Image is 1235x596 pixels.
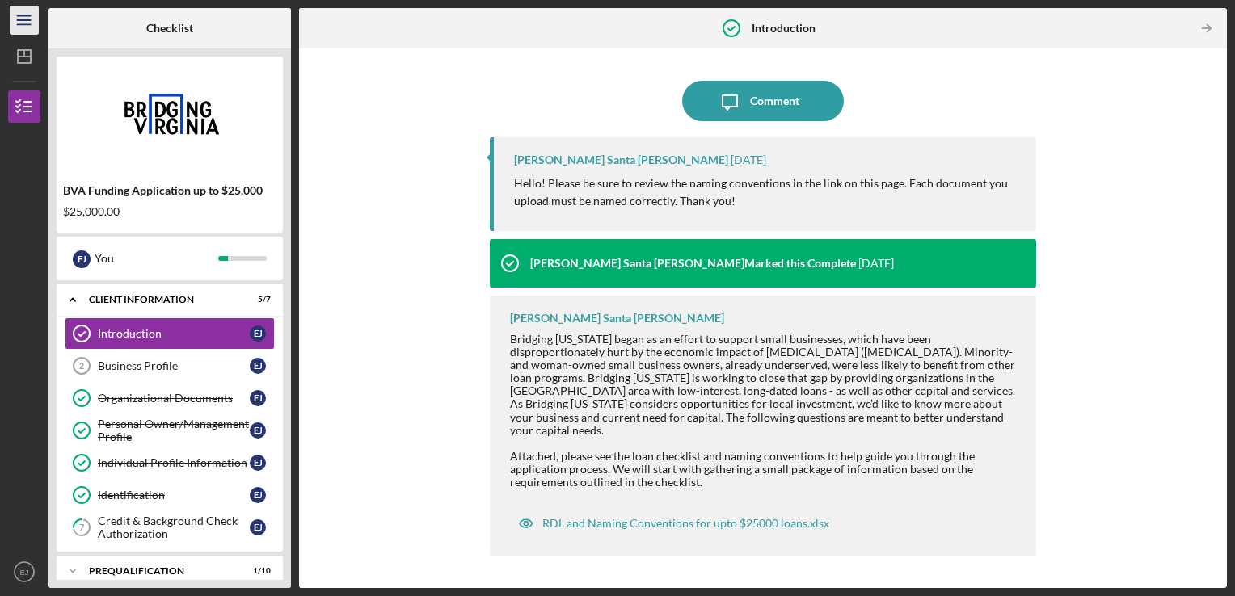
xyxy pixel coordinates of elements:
div: [PERSON_NAME] Santa [PERSON_NAME] [514,153,728,166]
div: 1 / 10 [242,566,271,576]
a: IdentificationEJ [65,479,275,511]
div: Client Information [89,295,230,304]
div: E J [250,358,266,374]
div: Introduction [98,327,250,340]
div: Business Profile [98,359,250,372]
div: E J [250,422,266,439]
b: Checklist [146,22,193,35]
a: Personal Owner/Management ProfileEJ [65,414,275,447]
button: RDL and Naming Conventions for upto $25000 loans.xlsx [510,507,837,539]
time: 2025-09-17 13:35 [731,153,766,166]
a: Organizational DocumentsEJ [65,382,275,414]
b: Introduction [752,22,816,35]
div: [PERSON_NAME] Santa [PERSON_NAME] Marked this Complete [530,257,856,270]
div: E J [250,519,266,535]
div: Identification [98,489,250,502]
div: Attached, please see the loan checklist and naming conventions to help guide you through the appl... [510,450,1021,489]
p: Hello! Please be sure to review the naming conventions in the link on this page. Each document yo... [514,174,1021,211]
time: 2025-09-17 13:34 [858,257,894,270]
div: Individual Profile Information [98,456,250,469]
div: Bridging [US_STATE] began as an effort to support small businesses, which have been disproportion... [510,333,1021,437]
a: 2Business ProfileEJ [65,350,275,382]
div: BVA Funding Application up to $25,000 [63,184,276,197]
div: Comment [750,81,799,121]
div: E J [73,250,91,268]
text: EJ [19,568,28,577]
button: Comment [682,81,844,121]
div: E J [250,487,266,503]
a: 7Credit & Background Check AuthorizationEJ [65,511,275,544]
div: E J [250,455,266,471]
tspan: 2 [79,361,84,371]
div: RDL and Naming Conventions for upto $25000 loans.xlsx [542,517,829,530]
div: [PERSON_NAME] Santa [PERSON_NAME] [510,312,724,325]
img: Product logo [57,65,283,162]
div: Credit & Background Check Authorization [98,514,250,540]
div: $25,000.00 [63,205,276,218]
div: 5 / 7 [242,295,271,304]
tspan: 7 [79,523,85,533]
div: You [95,245,218,272]
div: E J [250,325,266,342]
div: Prequalification [89,566,230,576]
a: IntroductionEJ [65,317,275,350]
button: EJ [8,556,40,588]
div: E J [250,390,266,406]
a: Individual Profile InformationEJ [65,447,275,479]
div: Personal Owner/Management Profile [98,418,250,443]
div: Organizational Documents [98,392,250,405]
